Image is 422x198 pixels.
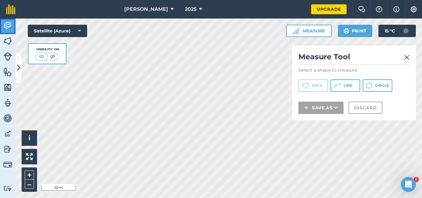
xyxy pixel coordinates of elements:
[311,4,347,14] a: Upgrade
[28,25,87,37] button: Satellite (Azure)
[410,6,417,12] img: A cog icon
[298,67,410,73] p: Select a shape to measure
[311,83,322,88] span: Area
[298,52,410,65] h2: Measure Tool
[338,25,373,37] button: Print
[25,180,34,189] button: –
[375,6,383,12] img: A question mark icon
[28,134,30,142] span: i
[3,98,12,107] img: svg+xml;base64,PD94bWwgdmVyc2lvbj0iMS4wIiBlbmNvZGluZz0idXRmLTgiPz4KPCEtLSBHZW5lcmF0b3I6IEFkb2JlIE...
[400,25,412,37] img: svg+xml;base64,PD94bWwgdmVyc2lvbj0iMS4wIiBlbmNvZGluZz0idXRmLTgiPz4KPCEtLSBHZW5lcmF0b3I6IEFkb2JlIE...
[375,83,389,88] span: Circle
[26,153,33,160] img: Four arrows, one pointing top left, one top right, one bottom right and the last bottom left
[22,130,37,146] button: i
[404,54,410,61] img: svg+xml;base64,PHN2ZyB4bWxucz0iaHR0cDovL3d3dy53My5vcmcvMjAwMC9zdmciIHdpZHRoPSIyMiIgaGVpZ2h0PSIzMC...
[124,6,168,13] span: [PERSON_NAME]
[414,177,419,182] span: 2
[344,27,349,35] img: svg+xml;base64,PHN2ZyB4bWxucz0iaHR0cDovL3d3dy53My5vcmcvMjAwMC9zdmciIHdpZHRoPSIxOSIgaGVpZ2h0PSIyNC...
[3,67,12,77] img: svg+xml;base64,PHN2ZyB4bWxucz0iaHR0cDovL3d3dy53My5vcmcvMjAwMC9zdmciIHdpZHRoPSI1NiIgaGVpZ2h0PSI2MC...
[401,177,416,192] iframe: Intercom live chat
[363,79,392,92] button: Circle
[331,79,360,92] button: Line
[3,114,12,123] img: svg+xml;base64,PD94bWwgdmVyc2lvbj0iMS4wIiBlbmNvZGluZz0idXRmLTgiPz4KPCEtLSBHZW5lcmF0b3I6IEFkb2JlIE...
[348,102,382,114] button: Discard
[36,47,59,52] div: Visibility: On
[3,145,12,154] img: svg+xml;base64,PD94bWwgdmVyc2lvbj0iMS4wIiBlbmNvZGluZz0idXRmLTgiPz4KPCEtLSBHZW5lcmF0b3I6IEFkb2JlIE...
[38,53,45,60] img: svg+xml;base64,PHN2ZyB4bWxucz0iaHR0cDovL3d3dy53My5vcmcvMjAwMC9zdmciIHdpZHRoPSI1MCIgaGVpZ2h0PSI0MC...
[293,28,299,34] img: Ruler icon
[298,79,328,92] button: Area
[298,102,344,114] button: Save as
[286,25,332,37] button: Measure
[344,83,352,88] span: Line
[3,160,12,169] img: svg+xml;base64,PD94bWwgdmVyc2lvbj0iMS4wIiBlbmNvZGluZz0idXRmLTgiPz4KPCEtLSBHZW5lcmF0b3I6IEFkb2JlIE...
[304,104,308,112] img: svg+xml;base64,PHN2ZyB4bWxucz0iaHR0cDovL3d3dy53My5vcmcvMjAwMC9zdmciIHdpZHRoPSIxNCIgaGVpZ2h0PSIyNC...
[3,83,12,92] img: svg+xml;base64,PHN2ZyB4bWxucz0iaHR0cDovL3d3dy53My5vcmcvMjAwMC9zdmciIHdpZHRoPSI1NiIgaGVpZ2h0PSI2MC...
[385,25,395,37] span: 15 ° C
[3,21,12,30] img: svg+xml;base64,PD94bWwgdmVyc2lvbj0iMS4wIiBlbmNvZGluZz0idXRmLTgiPz4KPCEtLSBHZW5lcmF0b3I6IEFkb2JlIE...
[25,171,34,180] button: +
[3,52,12,61] img: svg+xml;base64,PD94bWwgdmVyc2lvbj0iMS4wIiBlbmNvZGluZz0idXRmLTgiPz4KPCEtLSBHZW5lcmF0b3I6IEFkb2JlIE...
[3,36,12,46] img: svg+xml;base64,PHN2ZyB4bWxucz0iaHR0cDovL3d3dy53My5vcmcvMjAwMC9zdmciIHdpZHRoPSI1NiIgaGVpZ2h0PSI2MC...
[3,185,12,191] img: svg+xml;base64,PD94bWwgdmVyc2lvbj0iMS4wIiBlbmNvZGluZz0idXRmLTgiPz4KPCEtLSBHZW5lcmF0b3I6IEFkb2JlIE...
[3,129,12,138] img: svg+xml;base64,PD94bWwgdmVyc2lvbj0iMS4wIiBlbmNvZGluZz0idXRmLTgiPz4KPCEtLSBHZW5lcmF0b3I6IEFkb2JlIE...
[185,6,196,13] span: 2025
[6,4,15,14] img: fieldmargin Logo
[358,6,365,12] img: Two speech bubbles overlapping with the left bubble in the forefront
[393,6,399,13] img: svg+xml;base64,PHN2ZyB4bWxucz0iaHR0cDovL3d3dy53My5vcmcvMjAwMC9zdmciIHdpZHRoPSIxNyIgaGVpZ2h0PSIxNy...
[49,53,57,60] img: svg+xml;base64,PHN2ZyB4bWxucz0iaHR0cDovL3d3dy53My5vcmcvMjAwMC9zdmciIHdpZHRoPSI1MCIgaGVpZ2h0PSI0MC...
[378,25,416,37] button: 15 °C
